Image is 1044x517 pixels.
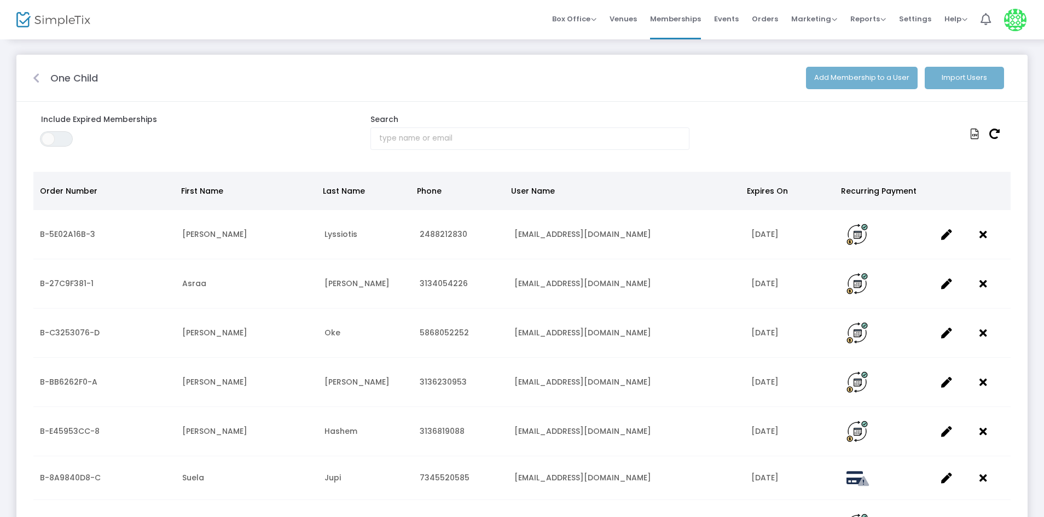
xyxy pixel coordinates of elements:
[650,5,701,33] span: Memberships
[182,472,204,483] span: Suela
[514,426,651,437] span: zhhashem08@gmail.com
[514,278,651,289] span: a.alhawli23@gmail.com
[514,229,651,240] span: jelusn@gmail.com
[552,14,596,24] span: Box Office
[33,114,352,125] label: Include Expired Memberships
[420,327,469,338] span: 5868052252
[791,14,837,24] span: Marketing
[40,278,94,289] span: B-27C9F381-1
[504,172,740,210] th: User Name
[40,229,95,240] span: B-5E02A16B-3
[40,426,100,437] span: B-E45953CC-8
[182,327,247,338] span: Kris
[181,185,223,196] span: First Name
[751,426,779,437] span: 9/11/2025
[324,472,341,483] span: Jupi
[324,278,390,289] span: Bazzi
[40,185,97,196] span: Order Number
[747,185,788,196] span: Expires On
[420,376,467,387] span: 3136230953
[324,426,357,437] span: Hashem
[420,472,469,483] span: 7345520585
[420,278,468,289] span: 3134054226
[40,376,97,387] span: B-BB6262F0-A
[514,376,651,387] span: noellehamid@gmail.com
[323,185,365,196] span: Last Name
[362,114,407,125] label: Search
[751,278,779,289] span: 8/27/2025
[899,5,931,33] span: Settings
[410,172,504,210] th: Phone
[182,426,247,437] span: Zeinab
[420,426,465,437] span: 3136819088
[40,327,100,338] span: B-C3253076-D
[182,229,247,240] span: Jacquelyn
[751,327,779,338] span: 8/28/2025
[514,327,651,338] span: okefamily37170@gmail.com
[370,127,689,150] input: type name or email
[850,14,886,24] span: Reports
[751,472,779,483] span: 8/26/2025
[846,322,868,344] img: Recurring Membership Payment Icon
[40,472,101,483] span: B-8A9840D8-C
[324,327,340,338] span: Oke
[714,5,739,33] span: Events
[846,273,868,294] img: Recurring Membership Payment Icon
[610,5,637,33] span: Venues
[182,376,247,387] span: Noelle
[324,376,390,387] span: Hamid
[752,5,778,33] span: Orders
[834,172,929,210] th: Recurring Payment
[182,278,206,289] span: Asraa
[514,472,651,483] span: jupi.suela@yahoo.com
[50,71,98,85] m-panel-title: One Child
[846,371,868,393] img: Recurring Membership Payment Icon
[846,224,868,245] img: Recurring Membership Payment Icon
[751,376,779,387] span: 9/3/2025
[324,229,357,240] span: Lyssiotis
[420,229,467,240] span: 2488212830
[846,421,868,442] img: Recurring Membership Payment Icon
[944,14,967,24] span: Help
[751,229,779,240] span: 8/27/2025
